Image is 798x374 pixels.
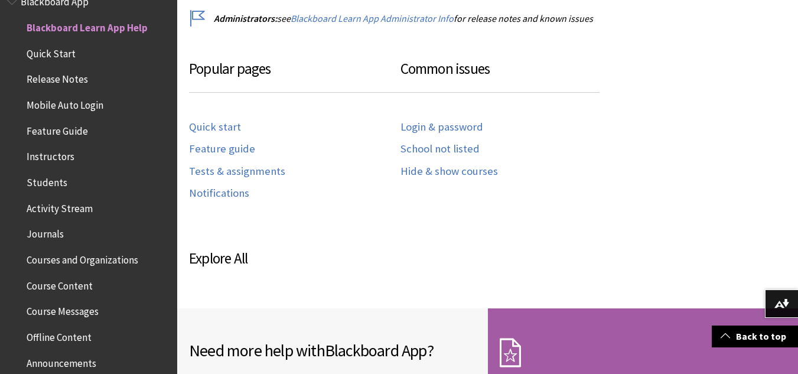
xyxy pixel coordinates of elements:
[500,338,521,368] img: Subscription Icon
[27,302,99,318] span: Course Messages
[27,276,93,292] span: Course Content
[400,58,600,93] h3: Common issues
[325,340,427,361] span: Blackboard App
[27,327,92,343] span: Offline Content
[189,165,285,178] a: Tests & assignments
[27,225,64,240] span: Journals
[400,142,480,156] a: School not listed
[189,142,255,156] a: Feature guide
[712,326,798,347] a: Back to top
[27,250,138,266] span: Courses and Organizations
[189,121,241,134] a: Quick start
[189,58,400,93] h3: Popular pages
[189,187,249,200] a: Notifications
[27,95,103,111] span: Mobile Auto Login
[189,12,611,25] p: see for release notes and known issues
[27,121,88,137] span: Feature Guide
[27,70,88,86] span: Release Notes
[189,248,611,270] h3: Explore All
[214,12,277,24] span: Administrators:
[27,199,93,214] span: Activity Stream
[27,353,96,369] span: Announcements
[400,121,483,134] a: Login & password
[400,165,498,178] a: Hide & show courses
[27,173,67,188] span: Students
[27,147,74,163] span: Instructors
[27,18,148,34] span: Blackboard Learn App Help
[189,338,476,363] h2: Need more help with ?
[27,44,76,60] span: Quick Start
[291,12,454,25] a: Blackboard Learn App Administrator Info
